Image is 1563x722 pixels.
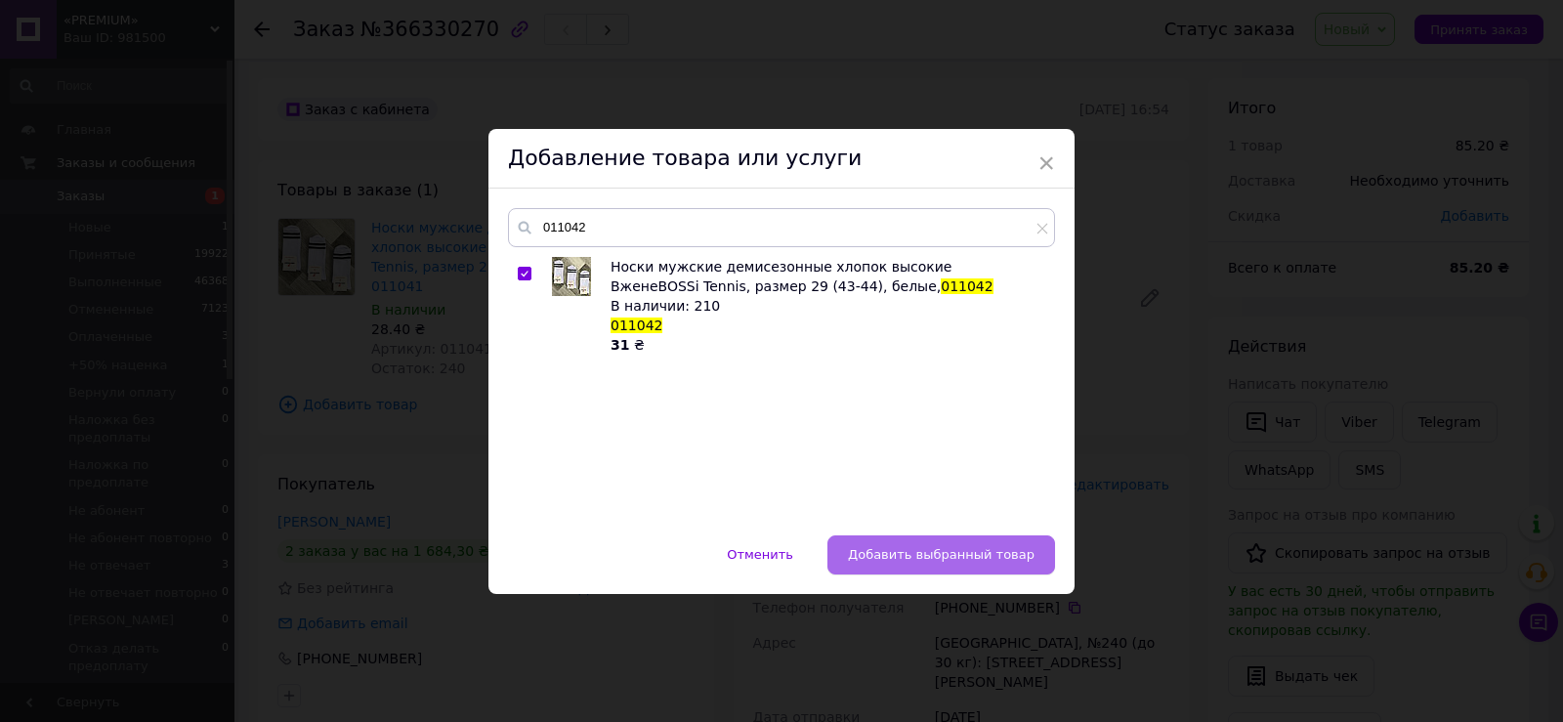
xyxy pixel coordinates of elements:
div: Добавление товара или услуги [488,129,1075,189]
span: Носки мужские демисезонные хлопок высокие ВженеBOSSі Tennis, размер 29 (43-44), белые, [611,259,951,294]
input: Поиск по товарам и услугам [508,208,1055,247]
span: 011042 [611,318,662,333]
b: 31 [611,337,629,353]
button: Отменить [706,535,814,574]
span: Добавить выбранный товар [848,547,1035,562]
span: Отменить [727,547,793,562]
span: × [1037,147,1055,180]
div: ₴ [611,335,1044,355]
div: В наличии: 210 [611,296,1044,316]
span: 011042 [941,278,993,294]
button: Добавить выбранный товар [827,535,1055,574]
img: Носки мужские демисезонные хлопок высокие ВженеBOSSі Tennis, размер 29 (43-44), белые, 011042 [552,257,591,296]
